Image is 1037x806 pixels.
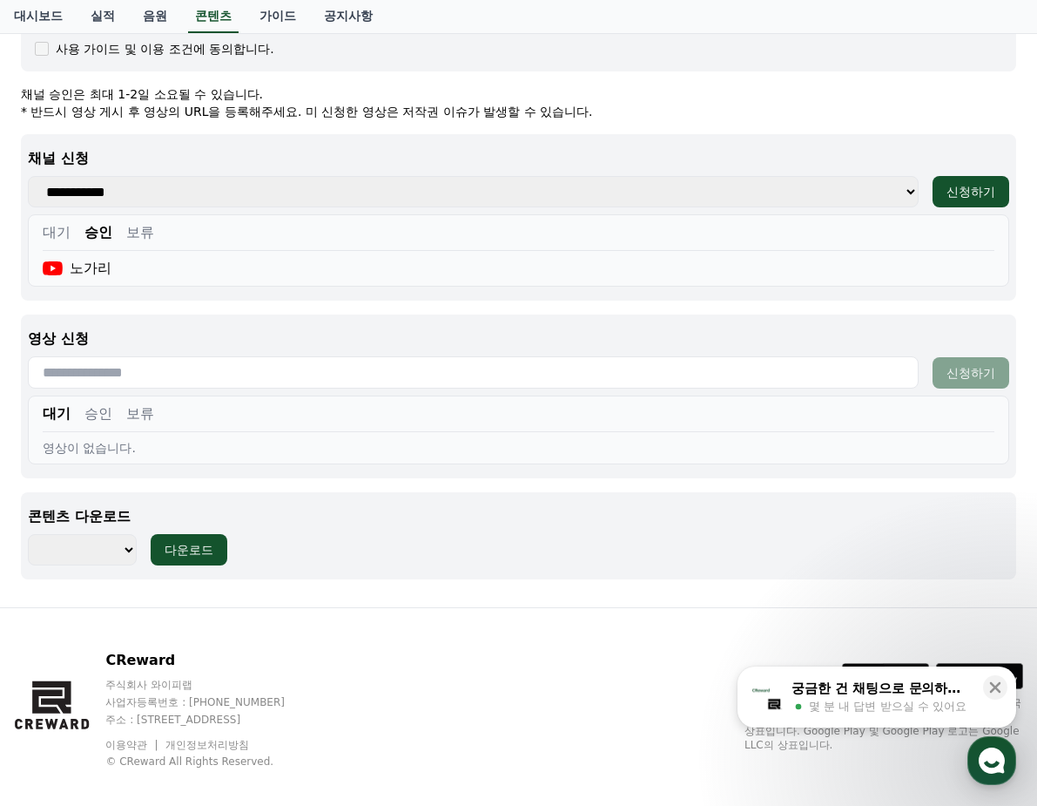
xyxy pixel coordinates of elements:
[105,650,318,671] p: CReward
[43,222,71,243] button: 대기
[21,85,1016,103] p: 채널 승인은 최대 1-2일 소요될 수 있습니다.
[105,755,318,769] p: © CReward All Rights Reserved.
[43,403,71,424] button: 대기
[165,541,213,559] div: 다운로드
[269,579,290,593] span: 설정
[55,579,65,593] span: 홈
[105,739,160,751] a: 이용약관
[56,40,274,58] div: 사용 가이드 및 이용 조건에 동의합니다.
[126,222,154,243] button: 보류
[105,695,318,709] p: 사업자등록번호 : [PHONE_NUMBER]
[5,552,115,596] a: 홈
[225,552,334,596] a: 설정
[165,739,249,751] a: 개인정보처리방침
[28,148,1009,169] p: 채널 신청
[946,183,995,200] div: 신청하기
[105,713,318,727] p: 주소 : [STREET_ADDRESS]
[28,328,1009,349] p: 영상 신청
[105,678,318,692] p: 주식회사 와이피랩
[43,258,111,279] div: 노가리
[933,357,1009,389] button: 신청하기
[84,222,112,243] button: 승인
[21,103,1016,120] p: * 반드시 영상 게시 후 영상의 URL을 등록해주세요. 미 신청한 영상은 저작권 이슈가 발생할 수 있습니다.
[28,506,1009,527] p: 콘텐츠 다운로드
[151,534,227,566] button: 다운로드
[115,552,225,596] a: 대화
[933,176,1009,207] button: 신청하기
[43,439,994,457] div: 영상이 없습니다.
[946,364,995,382] div: 신청하기
[159,579,180,593] span: 대화
[126,403,154,424] button: 보류
[84,403,112,424] button: 승인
